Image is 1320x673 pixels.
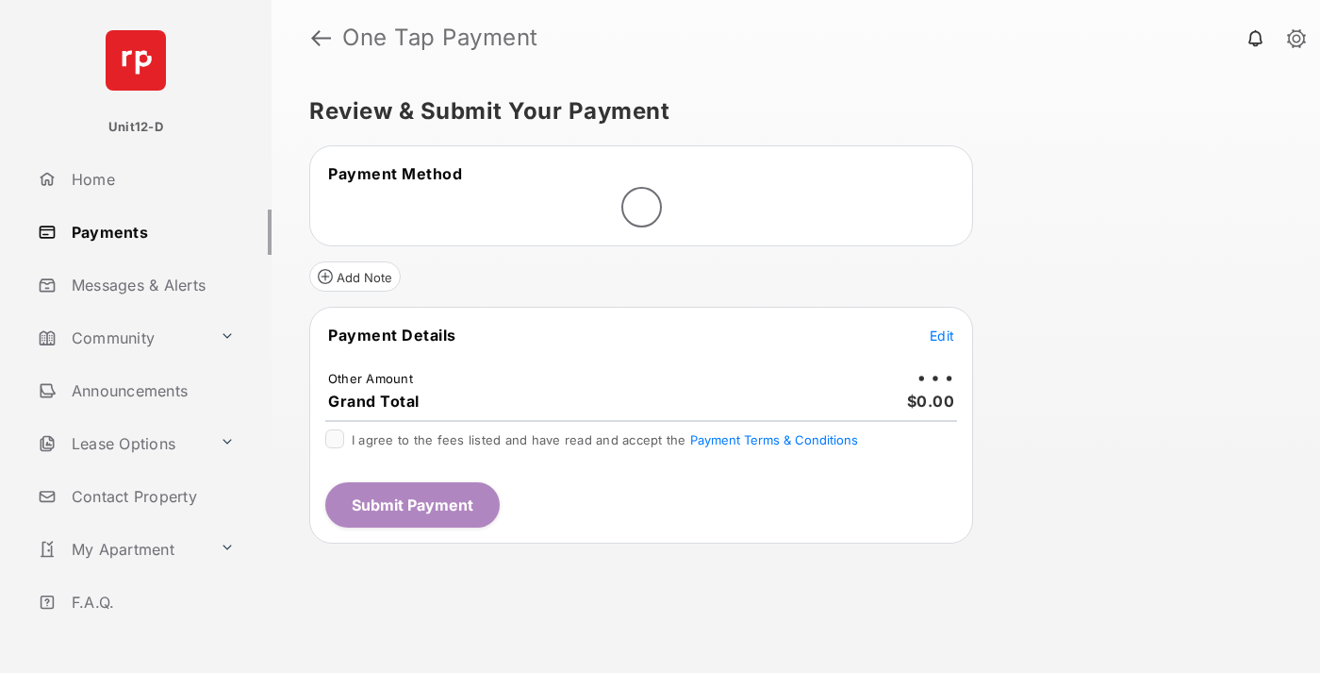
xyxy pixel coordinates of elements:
button: Submit Payment [325,482,500,528]
td: Other Amount [327,370,414,387]
button: Edit [930,326,954,345]
a: Lease Options [30,421,212,466]
button: I agree to the fees listed and have read and accept the [690,432,858,447]
a: Payments [30,210,272,255]
span: Grand Total [328,392,420,411]
a: Community [30,315,212,361]
a: Announcements [30,368,272,413]
span: Payment Details [328,326,456,345]
p: Unit12-D [108,118,163,137]
span: Edit [930,328,954,344]
img: svg+xml;base64,PHN2ZyB4bWxucz0iaHR0cDovL3d3dy53My5vcmcvMjAwMC9zdmciIHdpZHRoPSI2NCIgaGVpZ2h0PSI2NC... [106,30,166,91]
h5: Review & Submit Your Payment [309,100,1267,123]
a: Messages & Alerts [30,262,272,308]
span: Payment Method [328,164,462,183]
a: Contact Property [30,474,272,519]
a: F.A.Q. [30,580,272,625]
strong: One Tap Payment [342,26,538,49]
span: $0.00 [907,392,955,411]
a: My Apartment [30,527,212,572]
a: Home [30,157,272,202]
span: I agree to the fees listed and have read and accept the [352,432,858,447]
button: Add Note [309,261,401,292]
